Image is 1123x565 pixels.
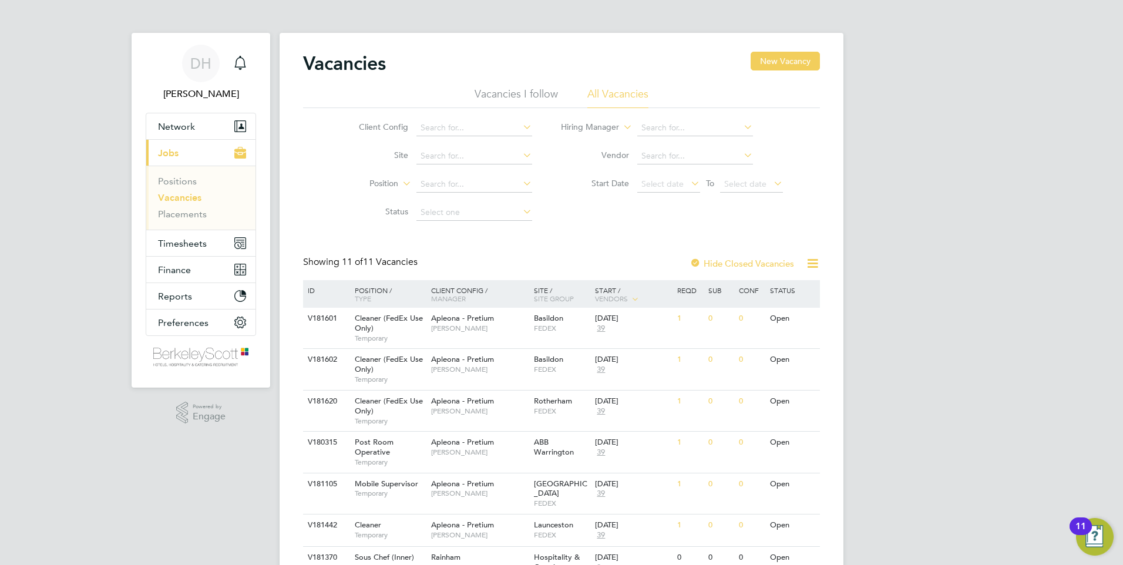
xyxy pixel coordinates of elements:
[431,552,460,562] span: Rainham
[674,280,705,300] div: Reqd
[190,56,211,71] span: DH
[355,552,414,562] span: Sous Chef (Inner)
[531,280,593,308] div: Site /
[767,308,818,329] div: Open
[355,313,423,333] span: Cleaner (FedEx Use Only)
[595,520,671,530] div: [DATE]
[534,294,574,303] span: Site Group
[595,553,671,563] div: [DATE]
[767,432,818,453] div: Open
[416,176,532,193] input: Search for...
[674,308,705,329] div: 1
[534,396,572,406] span: Rotherham
[705,308,736,329] div: 0
[305,349,346,371] div: V181602
[431,448,528,457] span: [PERSON_NAME]
[303,256,420,268] div: Showing
[637,148,753,164] input: Search for...
[431,313,494,323] span: Apleona - Pretium
[341,206,408,217] label: Status
[595,294,628,303] span: Vendors
[1075,526,1086,542] div: 11
[595,365,607,375] span: 39
[416,148,532,164] input: Search for...
[595,314,671,324] div: [DATE]
[303,52,386,75] h2: Vacancies
[674,473,705,495] div: 1
[305,514,346,536] div: V181442
[736,514,766,536] div: 0
[355,416,425,426] span: Temporary
[431,294,466,303] span: Manager
[355,437,394,457] span: Post Room Operative
[431,354,494,364] span: Apleona - Pretium
[637,120,753,136] input: Search for...
[146,140,255,166] button: Jobs
[341,122,408,132] label: Client Config
[705,514,736,536] div: 0
[355,396,423,416] span: Cleaner (FedEx Use Only)
[767,280,818,300] div: Status
[346,280,428,308] div: Position /
[146,348,256,366] a: Go to home page
[158,264,191,275] span: Finance
[724,179,766,189] span: Select date
[355,530,425,540] span: Temporary
[534,324,590,333] span: FEDEX
[595,448,607,458] span: 39
[146,87,256,101] span: Daniela Howell
[534,479,587,499] span: [GEOGRAPHIC_DATA]
[355,334,425,343] span: Temporary
[767,473,818,495] div: Open
[146,310,255,335] button: Preferences
[355,520,381,530] span: Cleaner
[158,121,195,132] span: Network
[705,349,736,371] div: 0
[431,396,494,406] span: Apleona - Pretium
[767,349,818,371] div: Open
[534,530,590,540] span: FEDEX
[146,257,255,282] button: Finance
[416,204,532,221] input: Select one
[146,230,255,256] button: Timesheets
[736,280,766,300] div: Conf
[158,147,179,159] span: Jobs
[690,258,794,269] label: Hide Closed Vacancies
[595,355,671,365] div: [DATE]
[587,87,648,108] li: All Vacancies
[705,432,736,453] div: 0
[158,176,197,187] a: Positions
[341,150,408,160] label: Site
[146,283,255,309] button: Reports
[132,33,270,388] nav: Main navigation
[751,52,820,70] button: New Vacancy
[736,349,766,371] div: 0
[431,520,494,530] span: Apleona - Pretium
[176,402,226,424] a: Powered byEngage
[534,406,590,416] span: FEDEX
[305,391,346,412] div: V181620
[767,391,818,412] div: Open
[534,354,563,364] span: Basildon
[431,365,528,374] span: [PERSON_NAME]
[158,317,209,328] span: Preferences
[595,396,671,406] div: [DATE]
[153,348,248,366] img: berkeley-scott-logo-retina.png
[705,391,736,412] div: 0
[534,499,590,508] span: FEDEX
[674,432,705,453] div: 1
[158,208,207,220] a: Placements
[534,520,573,530] span: Launceston
[305,473,346,495] div: V181105
[702,176,718,191] span: To
[305,432,346,453] div: V180315
[146,113,255,139] button: Network
[431,479,494,489] span: Apleona - Pretium
[1076,518,1114,556] button: Open Resource Center, 11 new notifications
[736,308,766,329] div: 0
[355,458,425,467] span: Temporary
[146,166,255,230] div: Jobs
[534,365,590,374] span: FEDEX
[158,192,201,203] a: Vacancies
[355,375,425,384] span: Temporary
